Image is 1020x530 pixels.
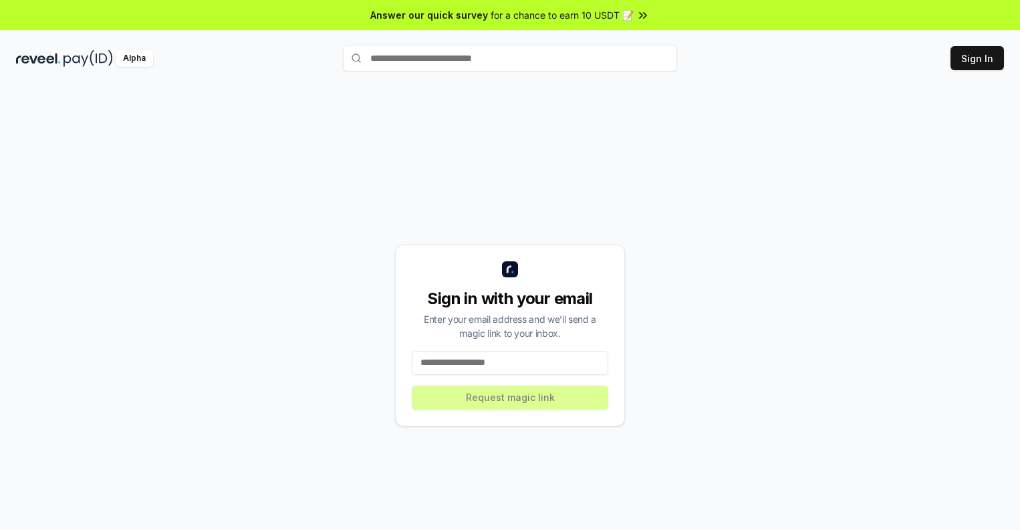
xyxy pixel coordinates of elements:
[502,261,518,277] img: logo_small
[116,50,153,67] div: Alpha
[370,8,488,22] span: Answer our quick survey
[63,50,113,67] img: pay_id
[16,50,61,67] img: reveel_dark
[491,8,634,22] span: for a chance to earn 10 USDT 📝
[950,46,1004,70] button: Sign In
[412,312,608,340] div: Enter your email address and we’ll send a magic link to your inbox.
[412,288,608,309] div: Sign in with your email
